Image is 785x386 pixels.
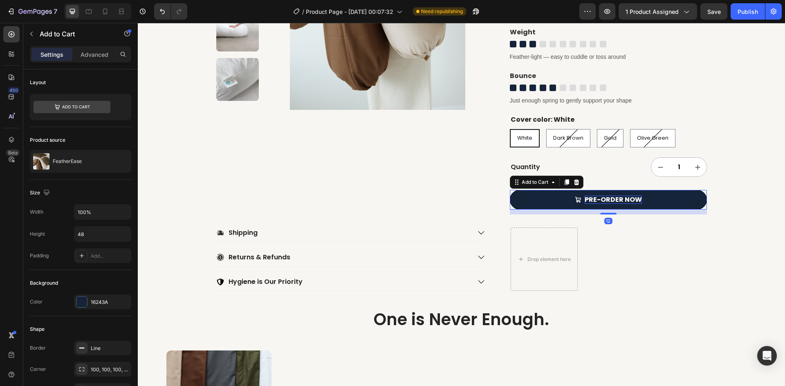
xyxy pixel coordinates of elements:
[30,187,52,199] div: Size
[53,158,82,164] p: FeatherEase
[551,135,570,154] button: increment
[81,50,108,59] p: Advanced
[30,136,65,144] div: Product source
[30,326,45,333] div: Shape
[33,153,49,170] img: product feature img
[467,195,475,201] div: 12
[74,205,131,219] input: Auto
[466,111,479,119] span: Gold
[532,135,551,154] input: quantity
[372,167,569,187] button: PRE-ORDER NOW
[30,230,45,238] div: Height
[40,29,109,39] p: Add to Cart
[372,74,569,82] p: Just enough spring to gently support your shape
[757,346,777,366] div: Open Intercom Messenger
[154,3,187,20] div: Undo/Redo
[30,79,46,86] div: Layout
[74,227,131,241] input: Auto
[626,7,679,16] span: 1 product assigned
[6,149,20,156] div: Beta
[390,233,433,240] div: Drop element here
[30,252,49,259] div: Padding
[447,173,504,181] div: PRE-ORDER NOW
[30,366,46,373] div: Corner
[619,3,697,20] button: 1 product assigned
[91,230,153,239] p: Returns & Refunds
[3,3,61,20] button: 7
[372,30,569,38] p: Feather-light — easy to cuddle or toss around
[382,156,412,163] div: Add to Cart
[54,7,57,16] p: 7
[707,8,721,15] span: Save
[30,279,58,287] div: Background
[30,208,43,216] div: Width
[499,111,531,119] span: Olive Green
[415,111,446,119] span: Dark Brown
[91,255,165,263] p: Hygiene is Our Priority
[372,139,469,149] div: Quantity
[306,7,393,16] span: Product Page - [DATE] 00:07:32
[372,48,569,58] p: Bounce
[30,344,46,352] div: Border
[91,252,129,260] div: Add...
[738,7,758,16] div: Publish
[514,135,532,154] button: decrement
[40,50,63,59] p: Settings
[372,92,437,102] legend: Cover color: White
[138,23,785,386] iframe: To enrich screen reader interactions, please activate Accessibility in Grammarly extension settings
[8,87,20,94] div: 450
[421,8,463,15] span: Need republishing
[302,7,304,16] span: /
[30,298,43,306] div: Color
[379,111,395,119] span: White
[91,206,120,214] p: Shipping
[91,345,129,352] div: Line
[731,3,765,20] button: Publish
[700,3,727,20] button: Save
[91,366,129,373] div: 100, 100, 100, 100
[91,299,129,306] div: 16243A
